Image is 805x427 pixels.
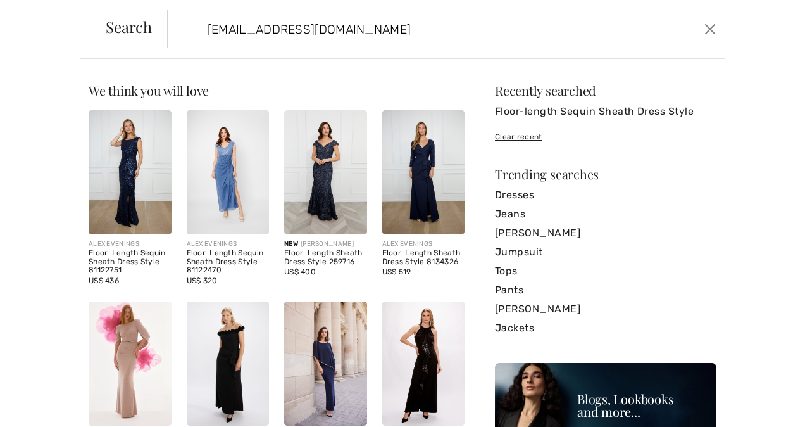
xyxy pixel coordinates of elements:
img: Floor-Length Sequin Sheath Dress Style 81122751. Navy [89,110,172,234]
div: ALEX EVENINGS [382,239,465,249]
span: Chat [28,9,54,20]
img: Floor-Length Sheath Dress Style 8160404. Black [187,302,270,426]
a: Jeans [495,205,716,224]
div: [PERSON_NAME] [284,239,367,249]
span: Search [106,19,152,34]
a: Pants [495,281,716,300]
img: Maxi Sheath Sequin Dress Style 9137197. Black [382,302,465,426]
div: Blogs, Lookbooks and more... [577,393,710,418]
button: Close [701,19,720,39]
div: Floor-Length Sequin Sheath Dress Style 81122751 [89,249,172,275]
img: Floor-Length Sheath Dress Style 259716. Navy [284,110,367,234]
span: US$ 400 [284,267,316,276]
span: US$ 519 [382,267,411,276]
input: TYPE TO SEARCH [198,10,575,48]
div: Clear recent [495,131,716,143]
a: Floor-length Sequin Sheath Dress Style [495,102,716,121]
a: Tops [495,262,716,281]
a: Jackets [495,319,716,338]
div: ALEX EVENINGS [89,239,172,249]
img: Formal Floor-Length Sheath Dress Style 251703. Champagne 171 [89,302,172,426]
span: US$ 436 [89,276,119,285]
div: Recently searched [495,84,716,97]
div: ALEX EVENINGS [187,239,270,249]
a: Dresses [495,186,716,205]
div: Floor-Length Sequin Sheath Dress Style 81122470 [187,249,270,275]
img: Floor-Length Sequin Sheath Dress Style 81122470. Wedgewood [187,110,270,234]
a: [PERSON_NAME] [495,300,716,319]
span: New [284,240,298,248]
img: Floor-Length Sheath Dress Style 8134326. Navy [382,110,465,234]
img: Floor-Length Sheath Dress with Slit Style 179257. Beige [284,302,367,426]
span: We think you will love [89,82,209,99]
a: Jumpsuit [495,243,716,262]
div: Trending searches [495,168,716,181]
div: Floor-Length Sheath Dress Style 259716 [284,249,367,267]
div: Floor-Length Sheath Dress Style 8134326 [382,249,465,267]
a: [PERSON_NAME] [495,224,716,243]
span: US$ 320 [187,276,218,285]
